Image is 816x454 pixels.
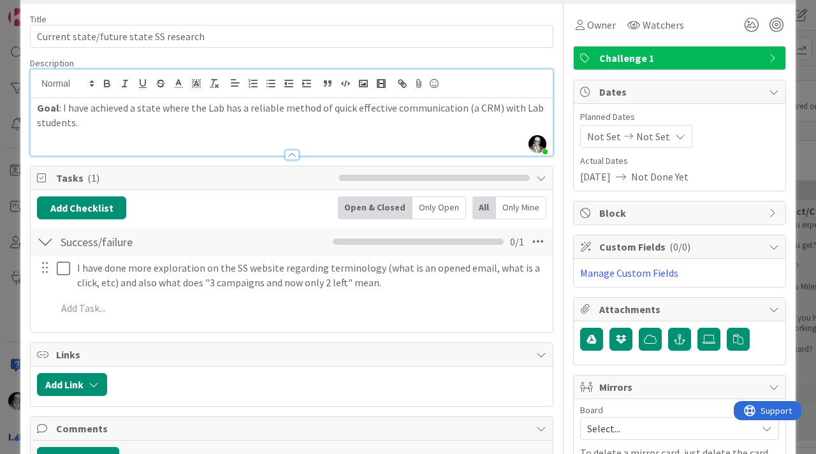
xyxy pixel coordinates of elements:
span: Planned Dates [580,110,779,124]
p: : I have achieved a state where the Lab has a reliable method of quick effective communication (a... [37,101,546,129]
span: Attachments [599,302,762,317]
span: Dates [599,84,762,99]
a: Manage Custom Fields [580,267,678,279]
span: Block [599,205,762,221]
span: Description [30,57,74,69]
p: I have done more exploration on the SS website regarding terminology (what is an opened email, wh... [77,261,544,289]
div: Open & Closed [338,196,412,219]
span: Tasks [56,170,332,186]
button: Add Checklist [37,196,126,219]
div: All [472,196,496,219]
span: Links [56,347,530,362]
span: Support [27,2,58,17]
img: 5slRnFBaanOLW26e9PW3UnY7xOjyexml.jpeg [528,135,546,153]
strong: Goal [37,101,59,114]
label: Title [30,13,47,25]
span: Challenge 1 [599,50,762,66]
div: Only Open [412,196,466,219]
span: Actual Dates [580,154,779,168]
input: type card name here... [30,25,553,48]
span: Owner [587,17,616,33]
span: Comments [56,421,530,436]
span: Board [580,406,603,414]
input: Add Checklist... [56,230,268,253]
div: Only Mine [496,196,546,219]
span: Select... [587,420,750,437]
span: Not Set [587,129,621,144]
span: Watchers [643,17,684,33]
span: Not Set [636,129,670,144]
span: Mirrors [599,379,762,395]
span: Custom Fields [599,239,762,254]
span: [DATE] [580,169,611,184]
span: ( 0/0 ) [669,240,690,253]
button: Add Link [37,373,107,396]
span: Not Done Yet [631,169,688,184]
span: 0 / 1 [510,234,524,249]
span: ( 1 ) [87,172,99,184]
